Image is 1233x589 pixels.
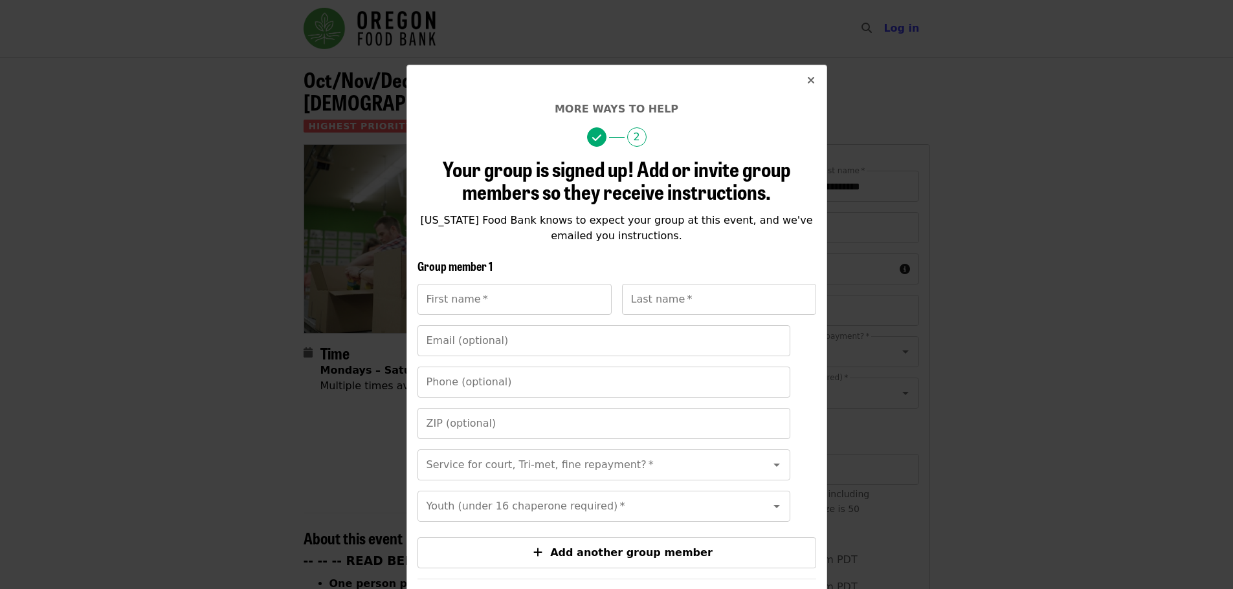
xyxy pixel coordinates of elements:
[768,456,786,474] button: Open
[795,65,827,96] button: Close
[420,214,812,242] span: [US_STATE] Food Bank knows to expect your group at this event, and we've emailed you instructions.
[592,132,601,144] i: check icon
[417,408,790,439] input: ZIP (optional)
[622,284,816,315] input: Last name
[417,325,790,356] input: Email (optional)
[555,103,678,115] span: More ways to help
[417,257,493,274] span: Group member 1
[443,153,791,206] span: Your group is signed up! Add or invite group members so they receive instructions.
[807,74,815,87] i: times icon
[768,497,786,515] button: Open
[417,537,816,568] button: Add another group member
[417,284,612,315] input: First name
[533,546,542,559] i: plus icon
[627,127,647,147] span: 2
[417,367,790,398] input: Phone (optional)
[550,546,713,559] span: Add another group member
